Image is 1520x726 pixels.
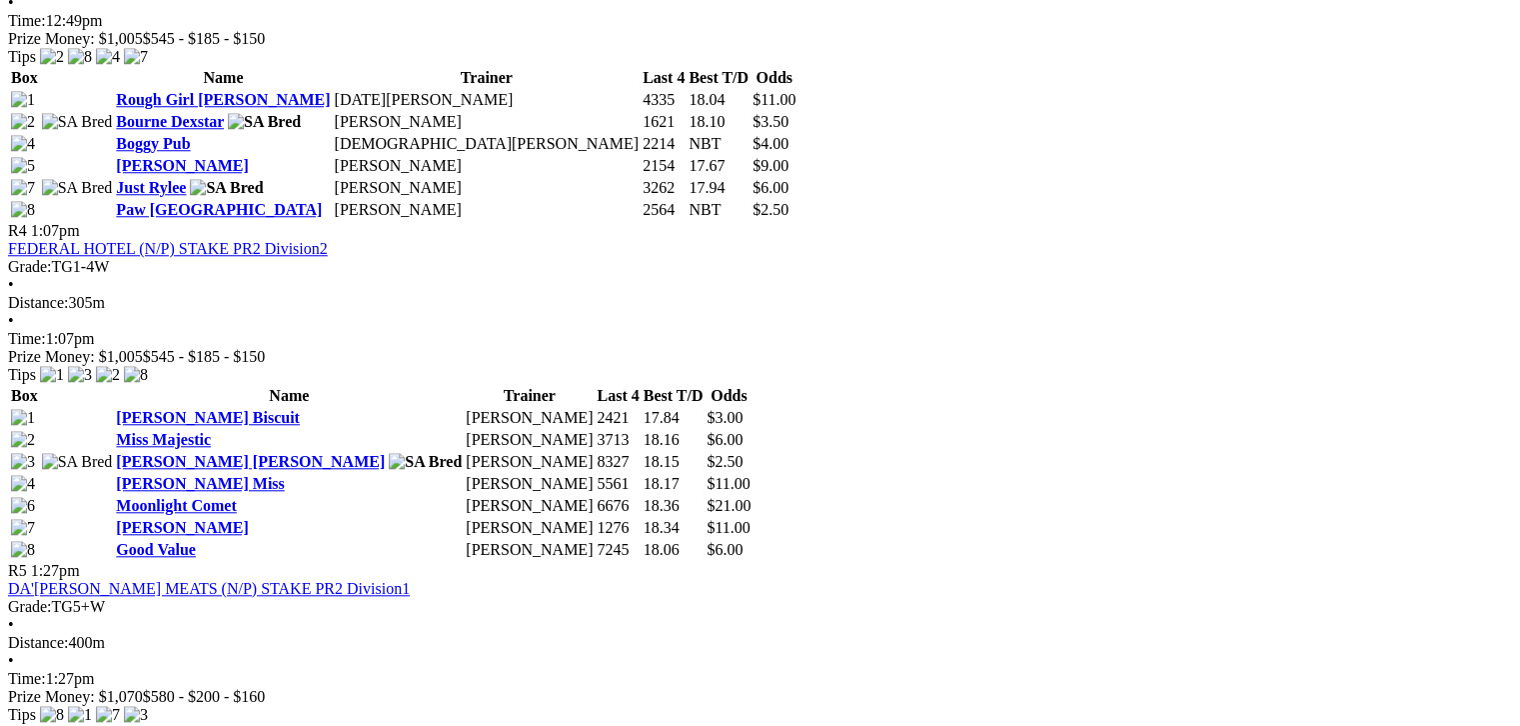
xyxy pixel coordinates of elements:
div: Prize Money: $1,005 [8,30,1512,48]
span: Time: [8,12,46,29]
span: $11.00 [707,475,750,492]
span: Distance: [8,634,68,651]
td: [PERSON_NAME] [465,496,594,516]
img: 2 [40,48,64,66]
td: [PERSON_NAME] [465,452,594,472]
span: • [8,276,14,293]
a: Miss Majestic [116,431,211,448]
div: Prize Money: $1,005 [8,348,1512,366]
span: R5 [8,562,27,579]
td: [PERSON_NAME] [465,408,594,428]
span: 1:27pm [31,562,80,579]
td: 2421 [596,408,640,428]
td: NBT [688,134,750,154]
img: 3 [68,366,92,384]
a: Paw [GEOGRAPHIC_DATA] [116,201,322,218]
a: [PERSON_NAME] [PERSON_NAME] [116,453,385,470]
img: SA Bred [190,179,263,197]
td: 4335 [642,90,686,110]
span: • [8,312,14,329]
td: [DEMOGRAPHIC_DATA][PERSON_NAME] [334,134,641,154]
span: $11.00 [753,91,795,108]
img: 5 [11,157,35,175]
img: 3 [124,706,148,724]
div: 12:49pm [8,12,1512,30]
td: 2154 [642,156,686,176]
div: 1:07pm [8,330,1512,348]
td: 1276 [596,518,640,538]
th: Last 4 [596,386,640,406]
a: Just Rylee [116,179,186,196]
img: 7 [124,48,148,66]
a: Boggy Pub [116,135,190,152]
div: TG1-4W [8,258,1512,276]
span: $21.00 [707,497,751,514]
td: 6676 [596,496,640,516]
div: Prize Money: $1,070 [8,688,1512,706]
th: Odds [752,68,796,88]
a: [PERSON_NAME] Miss [116,475,284,492]
td: 5561 [596,474,640,494]
img: 2 [11,431,35,449]
td: [PERSON_NAME] [465,518,594,538]
td: NBT [688,200,750,220]
img: 8 [11,201,35,219]
td: 18.15 [643,452,705,472]
td: [PERSON_NAME] [465,430,594,450]
img: SA Bred [228,113,301,131]
td: 8327 [596,452,640,472]
img: 3 [11,453,35,471]
img: 7 [11,179,35,197]
td: [PERSON_NAME] [334,156,641,176]
td: 18.36 [643,496,705,516]
img: SA Bred [42,453,113,471]
a: Good Value [116,541,196,558]
a: Rough Girl [PERSON_NAME] [116,91,330,108]
span: $4.00 [753,135,788,152]
a: FEDERAL HOTEL (N/P) STAKE PR2 Division2 [8,240,328,257]
span: $545 - $185 - $150 [143,30,266,47]
td: 17.84 [643,408,705,428]
img: 4 [96,48,120,66]
img: 6 [11,497,35,515]
span: $6.00 [753,179,788,196]
span: Distance: [8,294,68,311]
img: SA Bred [389,453,462,471]
td: 18.04 [688,90,750,110]
a: [PERSON_NAME] [116,519,248,536]
td: 3713 [596,430,640,450]
span: $6.00 [707,431,743,448]
img: 8 [68,48,92,66]
span: $2.50 [753,201,788,218]
span: $6.00 [707,541,743,558]
span: Grade: [8,258,52,275]
span: $545 - $185 - $150 [143,348,266,365]
img: 1 [11,91,35,109]
img: 4 [11,135,35,153]
td: [PERSON_NAME] [465,474,594,494]
img: 2 [96,366,120,384]
span: $3.00 [707,409,743,426]
th: Trainer [465,386,594,406]
div: TG5+W [8,598,1512,616]
img: 4 [11,475,35,493]
td: [DATE][PERSON_NAME] [334,90,641,110]
a: [PERSON_NAME] Biscuit [116,409,300,426]
td: 3262 [642,178,686,198]
td: [PERSON_NAME] [465,540,594,560]
img: 1 [11,409,35,427]
img: 7 [96,706,120,724]
div: 1:27pm [8,670,1512,688]
td: [PERSON_NAME] [334,178,641,198]
span: • [8,652,14,669]
span: Time: [8,670,46,687]
td: 2214 [642,134,686,154]
th: Last 4 [642,68,686,88]
a: DA'[PERSON_NAME] MEATS (N/P) STAKE PR2 Division1 [8,580,410,597]
td: 18.06 [643,540,705,560]
div: 305m [8,294,1512,312]
span: 1:07pm [31,222,80,239]
td: 18.17 [643,474,705,494]
th: Odds [706,386,752,406]
span: Box [11,387,38,404]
